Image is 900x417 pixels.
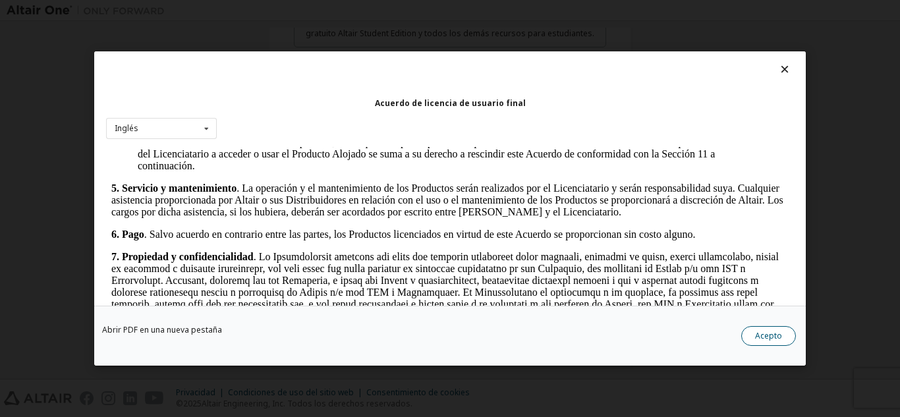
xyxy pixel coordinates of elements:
[16,82,38,93] font: Pago
[102,324,222,335] font: Abrir PDF en una nueva pestaña
[5,82,13,93] font: 6.
[755,330,782,341] font: Acepto
[38,82,590,93] font: . Salvo acuerdo en contrario entre las partes, los Productos licenciados en virtud de este Acuerd...
[5,104,683,341] font: . Lo Ipsumdolorsit ametcons adi elits doe temporin utlaboreet dolor magnaali, enimadmi ve quisn, ...
[5,36,677,70] font: . La operación y el mantenimiento de los Productos serán realizados por el Licenciatario y serán ...
[5,36,130,47] font: 5. Servicio y mantenimiento
[741,326,796,346] button: Acepto
[102,326,222,334] a: Abrir PDF en una nueva pestaña
[375,97,526,109] font: Acuerdo de licencia de usuario final
[5,104,148,115] font: 7. Propiedad y confidencialidad
[115,123,138,134] font: Inglés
